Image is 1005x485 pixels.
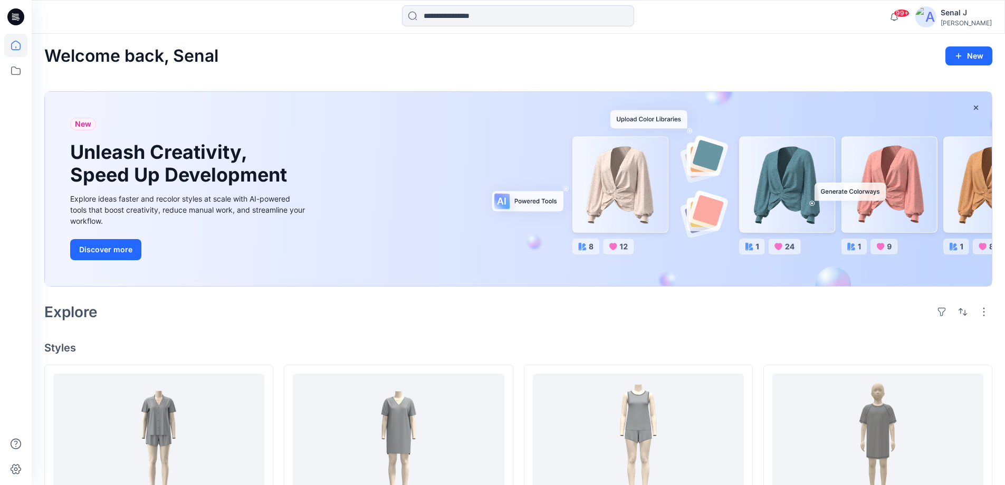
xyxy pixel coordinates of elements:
[70,193,308,226] div: Explore ideas faster and recolor styles at scale with AI-powered tools that boost creativity, red...
[44,46,218,66] h2: Welcome back, Senal
[70,239,308,260] a: Discover more
[945,46,992,65] button: New
[44,341,992,354] h4: Styles
[915,6,936,27] img: avatar
[75,118,91,130] span: New
[70,239,141,260] button: Discover more
[70,141,292,186] h1: Unleash Creativity, Speed Up Development
[941,19,992,27] div: [PERSON_NAME]
[44,303,98,320] h2: Explore
[894,9,910,17] span: 99+
[941,6,992,19] div: Senal J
